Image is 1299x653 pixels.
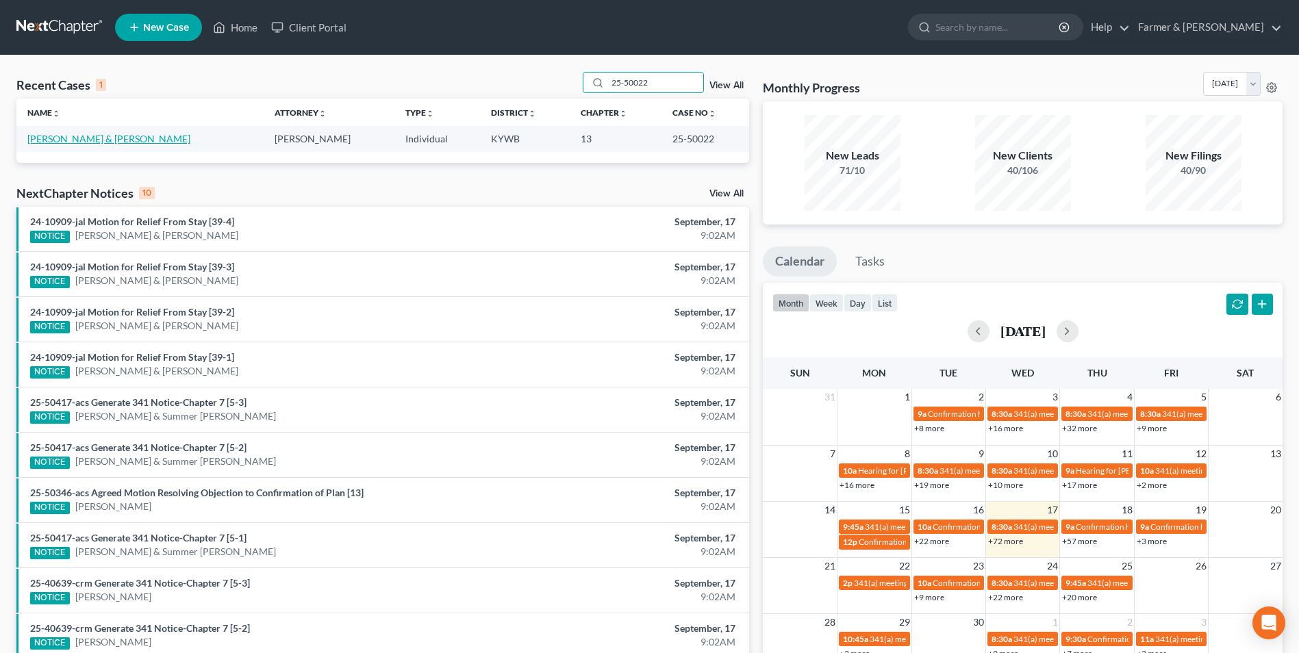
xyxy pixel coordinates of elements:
div: September, 17 [509,215,735,229]
span: 15 [898,502,911,518]
span: 18 [1120,502,1134,518]
span: Wed [1011,367,1034,379]
a: Home [206,15,264,40]
span: 9:45a [1065,578,1086,588]
div: New Leads [805,148,900,164]
span: Sat [1237,367,1254,379]
i: unfold_more [619,110,627,118]
span: 28 [823,614,837,630]
div: NOTICE [30,231,70,243]
span: 19 [1194,502,1208,518]
div: 9:02AM [509,319,735,333]
a: [PERSON_NAME] & Summer [PERSON_NAME] [75,454,276,468]
div: 71/10 [805,164,900,177]
span: 341(a) meeting for [PERSON_NAME] [1087,578,1220,588]
span: 9:30a [1065,634,1086,644]
a: Typeunfold_more [405,107,434,118]
a: View All [709,81,744,90]
span: Hearing for [PERSON_NAME] & [PERSON_NAME] [858,465,1037,476]
div: 9:02AM [509,229,735,242]
span: Confirmation hearing for [PERSON_NAME] & [PERSON_NAME] [859,537,1087,547]
span: Confirmation hearing for [PERSON_NAME] [1076,522,1231,532]
div: September, 17 [509,396,735,409]
i: unfold_more [708,110,716,118]
span: 341(a) meeting for [PERSON_NAME] [865,522,997,532]
div: NOTICE [30,411,70,424]
div: New Filings [1146,148,1241,164]
span: 10a [918,578,931,588]
span: 341(a) meeting for [PERSON_NAME] & [PERSON_NAME] [1013,522,1218,532]
span: Sun [790,367,810,379]
i: unfold_more [426,110,434,118]
span: 8 [903,446,911,462]
div: September, 17 [509,350,735,364]
i: unfold_more [318,110,327,118]
a: 24-10909-jal Motion for Relief From Stay [39-2] [30,306,234,318]
div: September, 17 [509,531,735,545]
div: NOTICE [30,637,70,650]
span: 9a [1140,522,1149,532]
span: 13 [1269,446,1283,462]
div: NOTICE [30,276,70,288]
a: Tasks [843,246,897,277]
a: [PERSON_NAME] & [PERSON_NAME] [75,319,238,333]
span: 10 [1046,446,1059,462]
span: 341(a) meeting for [PERSON_NAME] [1013,578,1146,588]
input: Search by name... [935,14,1061,40]
a: +16 more [840,480,874,490]
span: 341(a) meeting for [PERSON_NAME] [870,634,1002,644]
span: 341(a) meeting for [PERSON_NAME] [1155,465,1287,476]
span: 2p [843,578,853,588]
div: Open Intercom Messenger [1252,606,1285,639]
div: 1 [96,79,106,91]
span: 3 [1051,389,1059,405]
span: 29 [898,614,911,630]
i: unfold_more [52,110,60,118]
span: 16 [972,502,985,518]
a: Client Portal [264,15,353,40]
span: 2 [977,389,985,405]
a: Calendar [763,246,837,277]
a: +10 more [988,480,1023,490]
span: 14 [823,502,837,518]
span: 17 [1046,502,1059,518]
span: 30 [972,614,985,630]
span: 7 [829,446,837,462]
h2: [DATE] [1000,324,1046,338]
button: week [809,294,844,312]
div: 9:02AM [509,274,735,287]
td: 25-50022 [661,126,749,151]
a: +32 more [1062,423,1097,433]
div: 9:02AM [509,409,735,423]
div: 40/106 [975,164,1071,177]
a: 25-40639-crm Generate 341 Notice-Chapter 7 [5-3] [30,577,250,589]
a: 25-40639-crm Generate 341 Notice-Chapter 7 [5-2] [30,622,250,634]
div: NOTICE [30,457,70,469]
div: NOTICE [30,547,70,559]
a: [PERSON_NAME] [75,500,151,513]
span: 23 [972,558,985,574]
button: month [772,294,809,312]
a: +17 more [1062,480,1097,490]
div: Recent Cases [16,77,106,93]
a: [PERSON_NAME] [75,635,151,649]
span: 31 [823,389,837,405]
a: +57 more [1062,536,1097,546]
a: +20 more [1062,592,1097,602]
span: 8:30a [992,634,1012,644]
a: +22 more [914,536,949,546]
span: Thu [1087,367,1107,379]
div: September, 17 [509,576,735,590]
div: 9:02AM [509,454,735,468]
a: [PERSON_NAME] & [PERSON_NAME] [75,364,238,378]
a: Attorneyunfold_more [275,107,327,118]
a: [PERSON_NAME] & Summer [PERSON_NAME] [75,545,276,559]
span: 12p [843,537,857,547]
td: KYWB [480,126,570,151]
div: NextChapter Notices [16,185,155,201]
a: +72 more [988,536,1023,546]
a: [PERSON_NAME] & [PERSON_NAME] [75,229,238,242]
span: 24 [1046,558,1059,574]
a: 25-50417-acs Generate 341 Notice-Chapter 7 [5-3] [30,396,247,408]
a: Chapterunfold_more [581,107,627,118]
